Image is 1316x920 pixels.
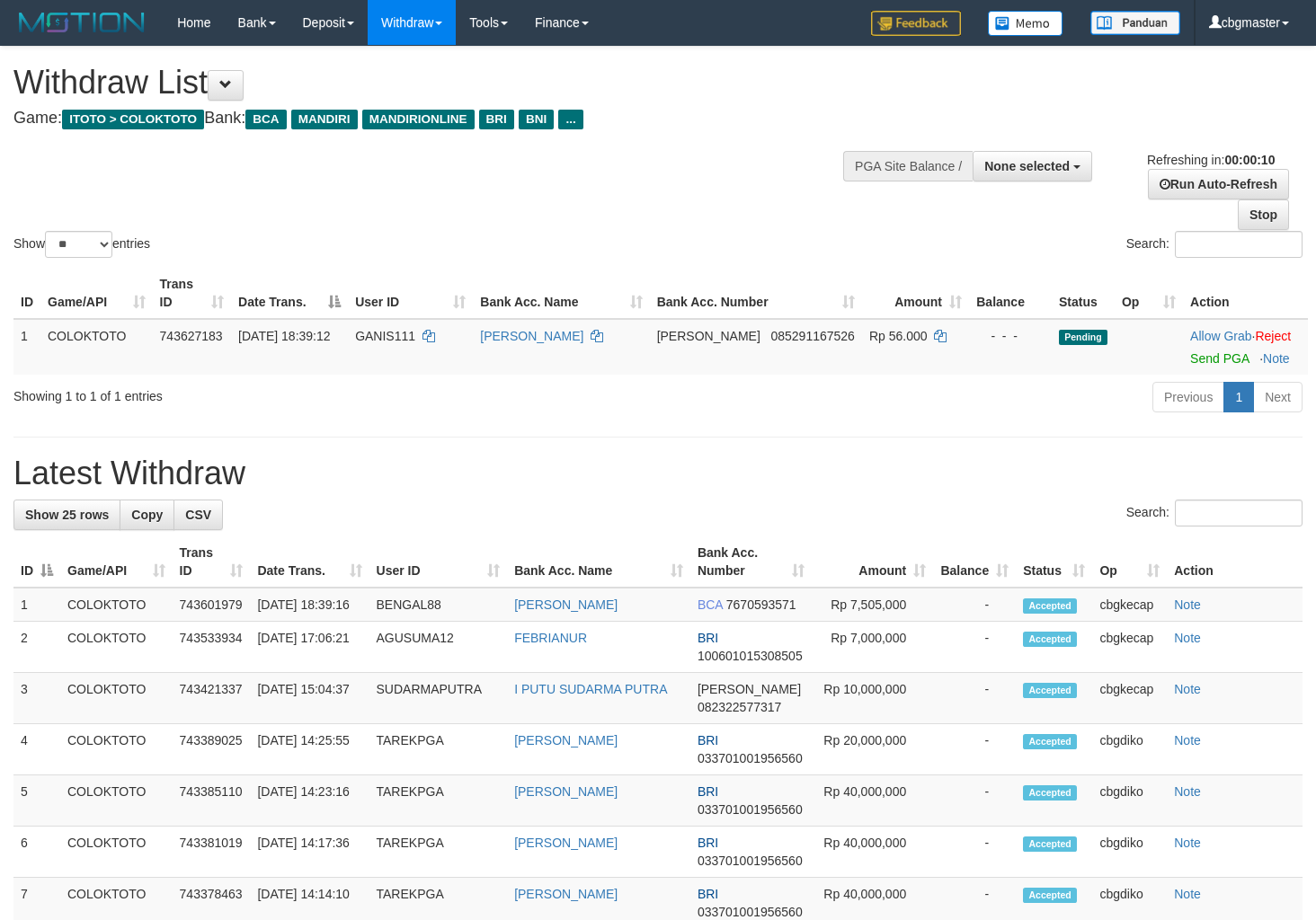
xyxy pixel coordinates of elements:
td: AGUSUMA12 [369,622,508,673]
td: COLOKTOTO [60,673,173,724]
a: Previous [1152,382,1224,412]
input: Search: [1175,231,1303,258]
a: Send PGA [1190,351,1249,366]
td: COLOKTOTO [40,319,153,375]
h1: Withdraw List [13,65,859,101]
td: [DATE] 14:17:36 [250,827,369,878]
td: COLOKTOTO [60,827,173,878]
th: Date Trans.: activate to sort column descending [231,268,348,319]
span: Copy 082322577317 to clipboard [698,700,781,714]
a: 1 [1223,382,1254,412]
span: Show 25 rows [25,508,109,522]
th: Op: activate to sort column ascending [1092,536,1167,588]
td: 6 [13,827,60,878]
span: ITOTO > COLOKTOTO [62,110,204,129]
img: panduan.png [1090,11,1180,35]
td: 1 [13,319,40,375]
th: Op: activate to sort column ascending [1115,268,1183,319]
a: Copy [120,500,174,530]
td: 743533934 [173,622,251,673]
div: Showing 1 to 1 of 1 entries [13,380,535,405]
span: Rp 56.000 [869,329,928,343]
th: Game/API: activate to sort column ascending [40,268,153,319]
strong: 00:00:10 [1224,153,1275,167]
a: CSV [173,500,223,530]
td: [DATE] 14:25:55 [250,724,369,775]
td: COLOKTOTO [60,588,173,622]
td: - [933,622,1016,673]
span: GANIS111 [355,329,415,343]
th: Trans ID: activate to sort column ascending [153,268,232,319]
td: cbgdiko [1092,775,1167,827]
td: 3 [13,673,60,724]
div: PGA Site Balance / [843,151,973,181]
div: - - - [976,327,1045,345]
td: cbgkecap [1092,622,1167,673]
td: - [933,827,1016,878]
td: 5 [13,775,60,827]
td: 2 [13,622,60,673]
td: 743601979 [173,588,251,622]
a: Note [1263,351,1290,366]
th: Balance [969,268,1052,319]
a: Allow Grab [1190,329,1251,343]
label: Show entries [13,231,150,258]
td: Rp 20,000,000 [812,724,933,775]
td: BENGAL88 [369,588,508,622]
span: [PERSON_NAME] [698,682,801,696]
a: [PERSON_NAME] [514,887,618,901]
td: cbgkecap [1092,673,1167,724]
th: Balance: activate to sort column ascending [933,536,1016,588]
td: 743381019 [173,827,251,878]
span: BRI [698,733,718,747]
a: Note [1174,887,1201,901]
a: Stop [1238,199,1289,230]
td: - [933,588,1016,622]
span: BRI [698,887,718,901]
th: Amount: activate to sort column ascending [862,268,969,319]
th: Bank Acc. Name: activate to sort column ascending [473,268,649,319]
span: BCA [245,110,286,129]
span: Refreshing in: [1147,153,1275,167]
span: 743627183 [160,329,223,343]
span: BRI [698,784,718,799]
span: Accepted [1023,785,1077,801]
td: Rp 40,000,000 [812,827,933,878]
span: Copy [131,508,163,522]
span: Accepted [1023,598,1077,614]
span: Copy 033701001956560 to clipboard [698,802,803,817]
a: FEBRIANUR [514,631,587,645]
input: Search: [1175,500,1303,526]
span: [DATE] 18:39:12 [238,329,330,343]
td: - [933,775,1016,827]
th: Game/API: activate to sort column ascending [60,536,173,588]
td: 4 [13,724,60,775]
th: User ID: activate to sort column ascending [369,536,508,588]
span: Copy 033701001956560 to clipboard [698,905,803,919]
td: [DATE] 14:23:16 [250,775,369,827]
span: ... [558,110,582,129]
a: [PERSON_NAME] [480,329,583,343]
th: Bank Acc. Number: activate to sort column ascending [650,268,862,319]
label: Search: [1126,231,1303,258]
span: Accepted [1023,888,1077,903]
span: BCA [698,597,723,612]
th: Bank Acc. Number: activate to sort column ascending [690,536,813,588]
th: Action [1183,268,1308,319]
td: TAREKPGA [369,775,508,827]
th: Amount: activate to sort column ascending [812,536,933,588]
td: 743385110 [173,775,251,827]
span: Pending [1059,330,1107,345]
h1: Latest Withdraw [13,456,1303,491]
th: Trans ID: activate to sort column ascending [173,536,251,588]
td: [DATE] 15:04:37 [250,673,369,724]
a: Note [1174,597,1201,612]
span: MANDIRI [291,110,358,129]
td: 743389025 [173,724,251,775]
span: Accepted [1023,683,1077,698]
td: - [933,724,1016,775]
span: [PERSON_NAME] [657,329,760,343]
td: - [933,673,1016,724]
a: [PERSON_NAME] [514,733,618,747]
span: BNI [519,110,554,129]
